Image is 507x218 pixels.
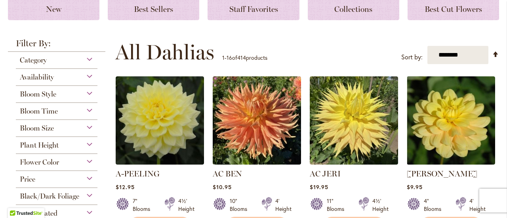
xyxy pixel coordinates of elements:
[469,197,486,213] div: 4' Height
[178,197,194,213] div: 4½' Height
[372,197,389,213] div: 4½' Height
[327,197,349,213] div: 11" Blooms
[8,39,105,52] strong: Filter By:
[407,76,495,165] img: AHOY MATEY
[20,56,47,64] span: Category
[310,169,341,178] a: AC JERI
[407,169,477,178] a: [PERSON_NAME]
[424,197,446,213] div: 4" Blooms
[407,159,495,166] a: AHOY MATEY
[20,141,59,150] span: Plant Height
[425,4,482,14] span: Best Cut Flowers
[20,107,58,116] span: Bloom Time
[115,40,214,64] span: All Dahlias
[230,197,252,213] div: 10" Blooms
[222,51,267,64] p: - of products
[213,169,242,178] a: AC BEN
[310,159,398,166] a: AC Jeri
[133,197,155,213] div: 7" Blooms
[213,183,232,191] span: $10.95
[20,90,56,99] span: Bloom Style
[237,54,246,61] span: 414
[401,50,423,64] label: Sort by:
[222,54,225,61] span: 1
[310,76,398,165] img: AC Jeri
[116,76,204,165] img: A-Peeling
[213,76,301,165] img: AC BEN
[334,4,372,14] span: Collections
[407,183,423,191] span: $9.95
[213,159,301,166] a: AC BEN
[20,73,54,82] span: Availability
[116,159,204,166] a: A-Peeling
[275,197,292,213] div: 4' Height
[116,169,160,178] a: A-PEELING
[46,4,61,14] span: New
[20,192,79,201] span: Black/Dark Foliage
[134,4,173,14] span: Best Sellers
[20,175,35,184] span: Price
[20,158,59,167] span: Flower Color
[310,183,328,191] span: $19.95
[229,4,278,14] span: Staff Favorites
[6,190,28,212] iframe: Launch Accessibility Center
[116,183,135,191] span: $12.95
[20,124,54,133] span: Bloom Size
[227,54,232,61] span: 16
